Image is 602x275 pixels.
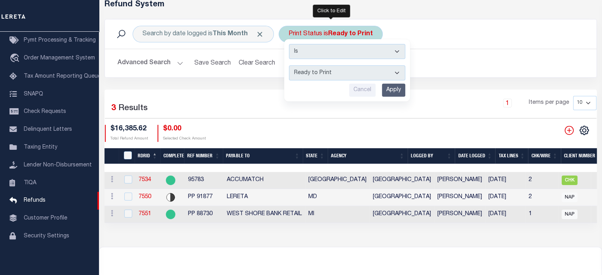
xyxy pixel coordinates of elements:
[305,206,370,223] td: MI
[185,206,224,223] td: PP 88730
[24,91,43,97] span: SNAPQ
[185,189,224,206] td: PP 91877
[370,189,434,206] td: [GEOGRAPHIC_DATA]
[495,148,528,164] th: Tax Lines: activate to sort column ascending
[434,172,485,189] td: [PERSON_NAME]
[24,74,101,79] span: Tax Amount Reporting Queue
[370,172,434,189] td: [GEOGRAPHIC_DATA]
[408,148,455,164] th: Logged By: activate to sort column ascending
[526,206,558,223] td: 1
[279,26,383,42] div: Print Status is
[185,172,224,189] td: 95783
[434,206,485,223] td: [PERSON_NAME]
[305,189,370,206] td: MD
[110,136,148,142] p: Total Refund Amount
[24,162,92,168] span: Lender Non-Disbursement
[163,136,206,142] p: Selected Check Amount
[305,172,370,189] td: [GEOGRAPHIC_DATA]
[256,30,264,38] span: Click to Remove
[133,26,274,42] div: Search by date logged is
[224,206,305,223] td: WEST SHORE BANK RETAIL
[118,102,148,115] label: Results
[503,99,512,107] a: 1
[139,177,151,183] a: 7534
[118,55,183,71] button: Advanced Search
[213,31,248,37] b: This Month
[485,189,526,206] td: [DATE]
[24,180,36,185] span: TIQA
[139,194,151,200] a: 7550
[455,148,495,164] th: Date Logged: activate to sort column ascending
[223,148,302,164] th: Payable To: activate to sort column ascending
[235,55,279,71] button: Clear Search
[119,148,135,164] th: RefundDepositRegisterID
[110,125,148,134] h4: $16,385.62
[328,31,373,37] b: Ready to Print
[24,233,69,239] span: Security Settings
[562,210,577,219] span: NAP
[528,148,560,164] th: Chk/Wire: activate to sort column ascending
[526,172,558,189] td: 2
[313,5,350,17] div: Click to Edit
[526,189,558,206] td: 2
[529,99,569,107] span: Items per page
[303,148,328,164] th: State: activate to sort column ascending
[224,189,305,206] td: LERETA
[24,216,67,221] span: Customer Profile
[349,84,376,97] input: Cancel
[184,148,223,164] th: Ref Number: activate to sort column ascending
[190,55,235,71] button: Save Search
[135,148,160,164] th: RDRID: activate to sort column descending
[370,206,434,223] td: [GEOGRAPHIC_DATA]
[434,189,485,206] td: [PERSON_NAME]
[562,193,577,202] span: NAP
[160,148,184,164] th: Complete
[163,125,206,134] h4: $0.00
[562,176,577,185] span: CHK
[111,104,116,113] span: 3
[24,55,95,61] span: Order Management System
[382,84,405,97] input: Apply
[24,109,66,115] span: Check Requests
[485,206,526,223] td: [DATE]
[24,38,96,43] span: Pymt Processing & Tracking
[139,211,151,217] a: 7551
[328,148,408,164] th: Agency: activate to sort column ascending
[485,172,526,189] td: [DATE]
[224,172,305,189] td: ACCUMATCH
[24,145,57,150] span: Taxing Entity
[24,198,46,203] span: Refunds
[9,53,22,64] i: travel_explore
[24,127,72,132] span: Delinquent Letters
